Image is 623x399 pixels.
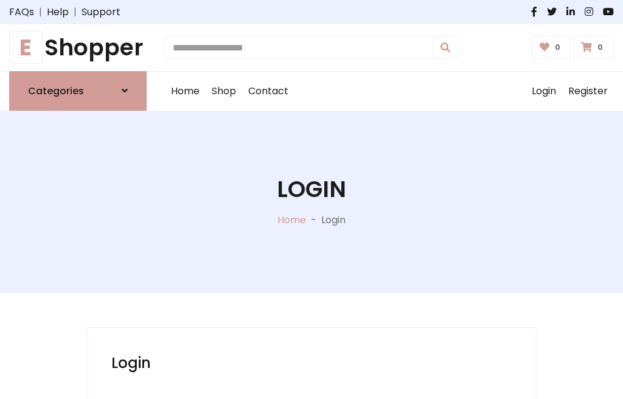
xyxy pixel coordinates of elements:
[321,213,346,227] p: Login
[9,5,34,19] a: FAQs
[9,31,42,64] span: E
[9,71,147,111] a: Categories
[47,5,69,19] a: Help
[34,5,47,19] span: |
[69,5,82,19] span: |
[9,34,147,61] a: EShopper
[206,72,242,111] a: Shop
[552,42,563,53] span: 0
[9,34,147,61] h1: Shopper
[526,72,562,111] a: Login
[111,352,512,374] h2: Login
[306,213,321,227] p: -
[277,213,306,227] a: Home
[594,42,606,53] span: 0
[277,176,346,203] h1: Login
[165,72,206,111] a: Home
[82,5,120,19] a: Support
[532,36,571,59] a: 0
[562,72,614,111] a: Register
[28,85,84,97] h6: Categories
[242,72,294,111] a: Contact
[573,36,614,59] a: 0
